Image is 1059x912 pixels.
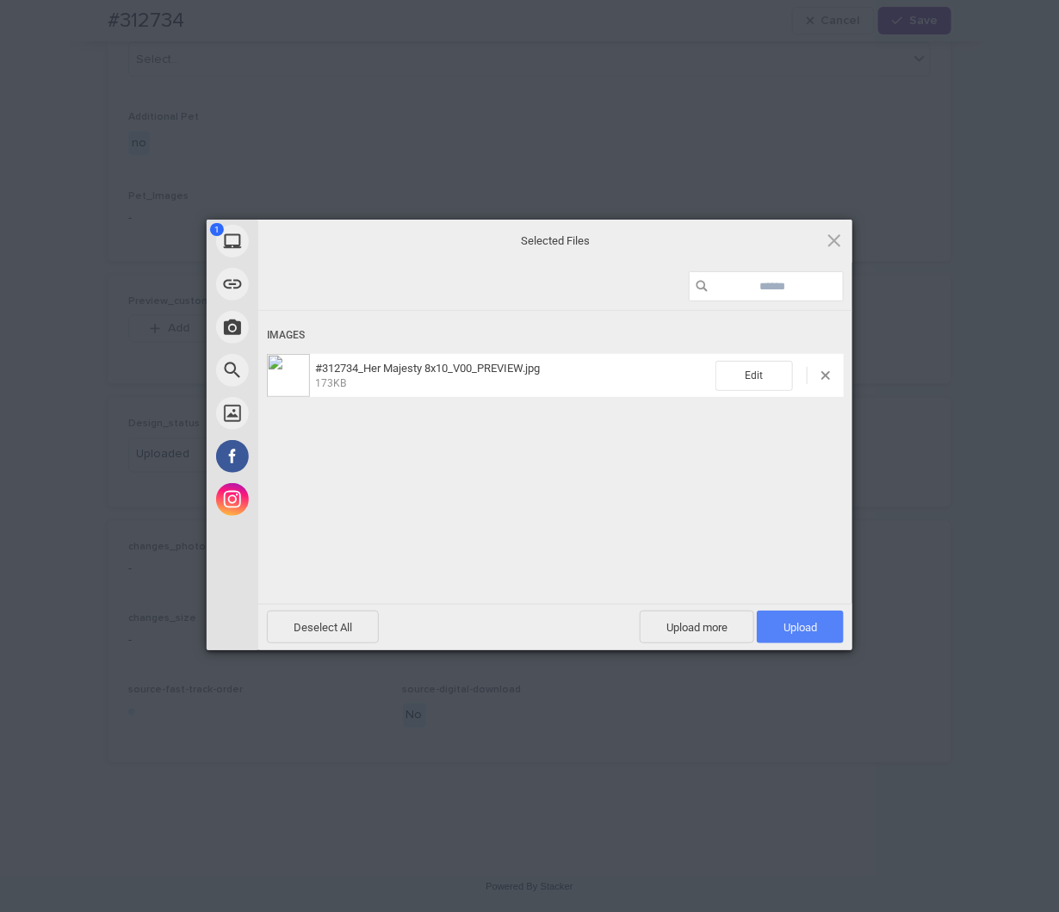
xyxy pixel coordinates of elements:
[267,354,310,397] img: 1f21af60-192a-4544-acab-fa274018a919
[715,361,793,391] span: Edit
[207,220,413,263] div: My Device
[383,233,728,248] span: Selected Files
[825,231,844,250] span: Click here or hit ESC to close picker
[315,362,540,375] span: #312734_Her Majesty 8x10_V00_PREVIEW.jpg
[207,392,413,435] div: Unsplash
[210,223,224,236] span: 1
[207,263,413,306] div: Link (URL)
[207,478,413,521] div: Instagram
[783,621,817,634] span: Upload
[267,320,844,351] div: Images
[207,435,413,478] div: Facebook
[207,306,413,349] div: Take Photo
[640,611,754,643] span: Upload more
[757,611,844,643] span: Upload
[267,611,379,643] span: Deselect All
[310,362,715,390] span: #312734_Her Majesty 8x10_V00_PREVIEW.jpg
[207,349,413,392] div: Web Search
[315,377,346,389] span: 173KB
